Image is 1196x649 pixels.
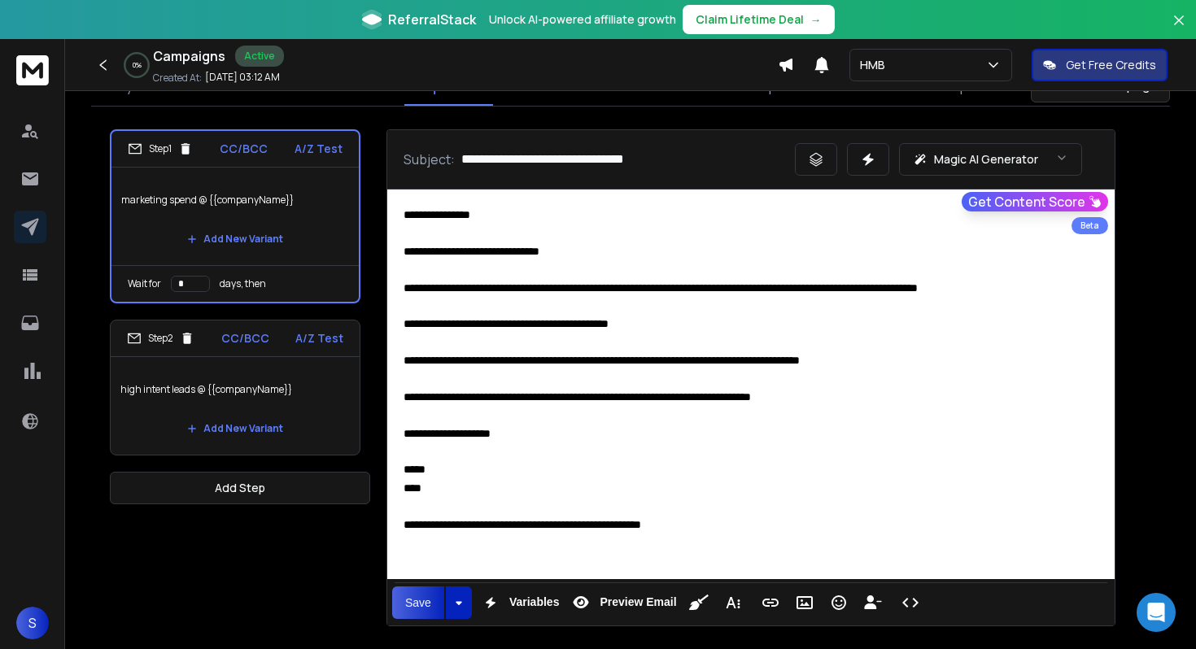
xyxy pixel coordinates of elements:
[220,141,268,157] p: CC/BCC
[565,586,679,619] button: Preview Email
[128,277,161,290] p: Wait for
[174,412,296,445] button: Add New Variant
[810,11,822,28] span: →
[1072,217,1108,234] div: Beta
[404,150,455,169] p: Subject:
[823,586,854,619] button: Emoticons
[860,57,892,73] p: HMB
[295,141,343,157] p: A/Z Test
[899,143,1082,176] button: Magic AI Generator
[221,330,269,346] p: CC/BCC
[683,5,835,34] button: Claim Lifetime Deal→
[962,192,1108,211] button: Get Content Score
[153,46,225,66] h1: Campaigns
[934,151,1038,168] p: Magic AI Generator
[295,330,343,346] p: A/Z Test
[858,586,888,619] button: Insert Unsubscribe Link
[16,607,49,639] button: S
[392,586,444,619] button: Save
[1032,49,1168,81] button: Get Free Credits
[110,320,360,455] li: Step2CC/BCCA/Z Testhigh intent leads @ {{companyName}}Add New Variant
[235,46,284,67] div: Active
[121,177,349,223] p: marketing spend @ {{companyName}}
[596,595,679,609] span: Preview Email
[755,586,786,619] button: Insert Link (⌘K)
[153,72,202,85] p: Created At:
[174,223,296,255] button: Add New Variant
[1168,10,1189,49] button: Close banner
[789,586,820,619] button: Insert Image (⌘P)
[127,331,194,346] div: Step 2
[1137,593,1176,632] div: Open Intercom Messenger
[388,10,476,29] span: ReferralStack
[133,60,142,70] p: 0 %
[110,472,370,504] button: Add Step
[489,11,676,28] p: Unlock AI-powered affiliate growth
[718,586,749,619] button: More Text
[1066,57,1156,73] p: Get Free Credits
[110,129,360,303] li: Step1CC/BCCA/Z Testmarketing spend @ {{companyName}}Add New VariantWait fordays, then
[128,142,193,156] div: Step 1
[220,277,266,290] p: days, then
[683,586,714,619] button: Clean HTML
[475,586,563,619] button: Variables
[895,586,926,619] button: Code View
[120,367,350,412] p: high intent leads @ {{companyName}}
[205,71,280,84] p: [DATE] 03:12 AM
[506,595,563,609] span: Variables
